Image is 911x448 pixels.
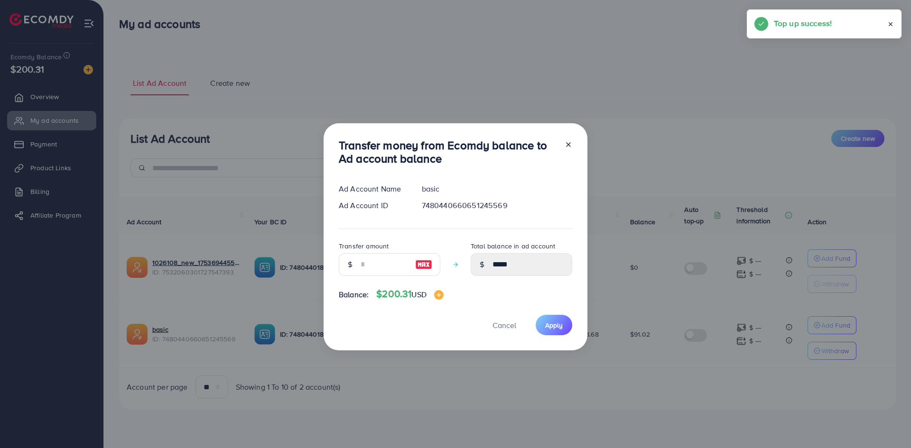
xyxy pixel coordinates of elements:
button: Cancel [481,315,528,335]
label: Total balance in ad account [471,241,555,251]
img: image [415,259,432,270]
div: Ad Account ID [331,200,414,211]
img: image [434,290,444,300]
span: Apply [545,320,563,330]
div: Ad Account Name [331,183,414,194]
button: Apply [536,315,572,335]
h5: Top up success! [774,17,832,29]
div: 7480440660651245569 [414,200,580,211]
h4: $200.31 [376,288,444,300]
iframe: Chat [871,405,904,441]
span: USD [411,289,426,300]
label: Transfer amount [339,241,389,251]
span: Balance: [339,289,369,300]
div: basic [414,183,580,194]
span: Cancel [493,320,516,330]
h3: Transfer money from Ecomdy balance to Ad account balance [339,138,557,166]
